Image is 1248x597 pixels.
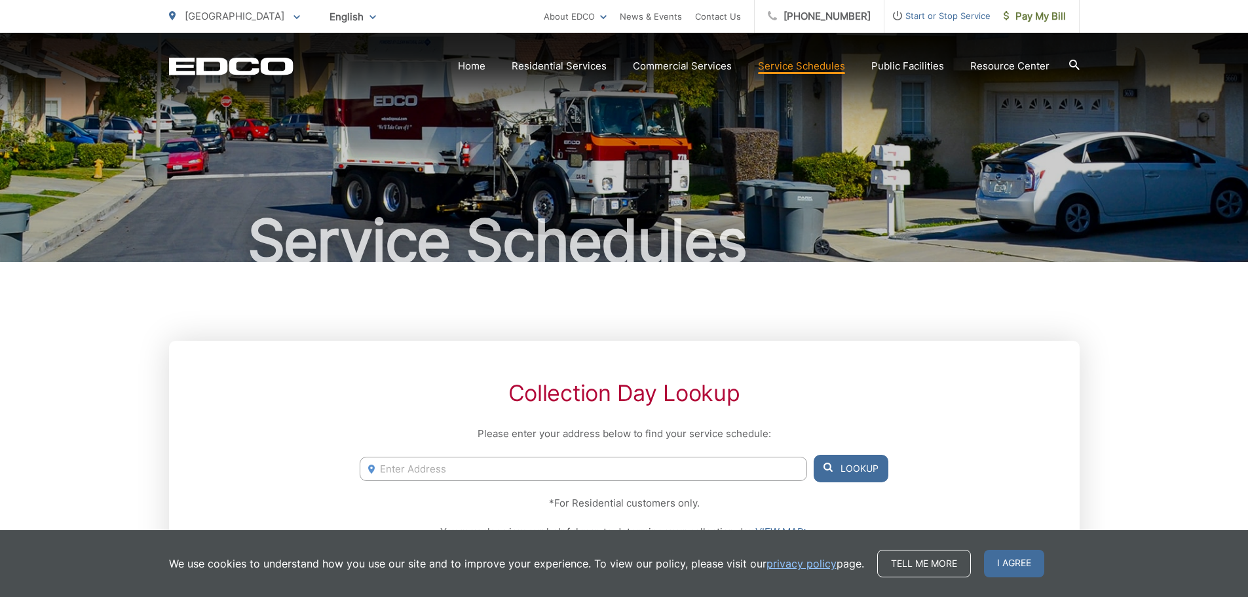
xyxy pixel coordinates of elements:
[360,457,806,481] input: Enter Address
[544,9,607,24] a: About EDCO
[970,58,1049,74] a: Resource Center
[360,495,888,511] p: *For Residential customers only.
[758,58,845,74] a: Service Schedules
[766,556,837,571] a: privacy policy
[633,58,732,74] a: Commercial Services
[1004,9,1066,24] span: Pay My Bill
[360,426,888,442] p: Please enter your address below to find your service schedule:
[620,9,682,24] a: News & Events
[169,208,1080,274] h1: Service Schedules
[871,58,944,74] a: Public Facilities
[169,556,864,571] p: We use cookies to understand how you use our site and to improve your experience. To view our pol...
[877,550,971,577] a: Tell me more
[458,58,485,74] a: Home
[360,524,888,540] p: You may also view our helpful map to determine your collection day.
[814,455,888,482] button: Lookup
[984,550,1044,577] span: I agree
[695,9,741,24] a: Contact Us
[320,5,386,28] span: English
[360,380,888,406] h2: Collection Day Lookup
[512,58,607,74] a: Residential Services
[755,524,808,540] a: VIEW MAP
[169,57,293,75] a: EDCD logo. Return to the homepage.
[185,10,284,22] span: [GEOGRAPHIC_DATA]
